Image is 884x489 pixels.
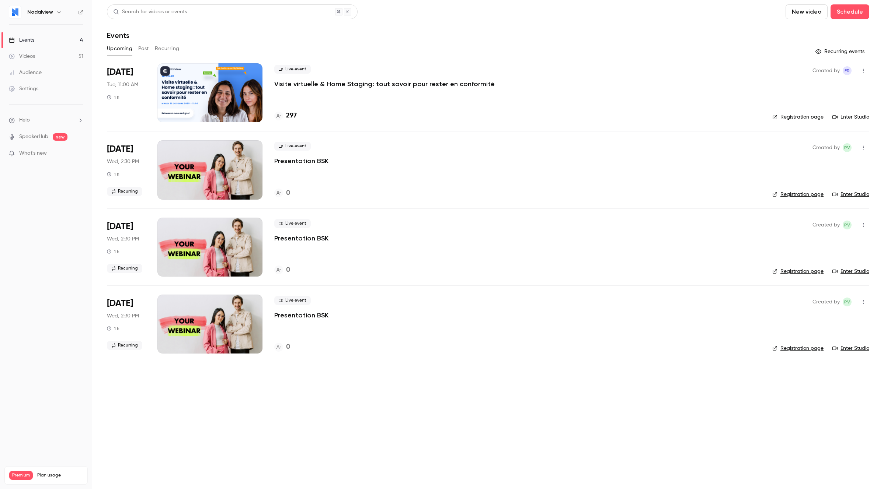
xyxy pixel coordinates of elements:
[138,43,149,54] button: Past
[274,142,311,151] span: Live event
[812,66,840,75] span: Created by
[19,116,30,124] span: Help
[772,345,824,352] a: Registration page
[274,65,311,74] span: Live event
[274,80,495,88] a: Visite virtuelle & Home Staging: tout savoir pour rester en conformité
[274,265,290,275] a: 0
[286,265,290,275] h4: 0
[107,298,133,309] span: [DATE]
[107,218,146,277] div: Aug 26 Wed, 2:30 PM (Europe/Paris)
[812,143,840,152] span: Created by
[844,143,850,152] span: PV
[9,471,33,480] span: Premium
[843,66,852,75] span: Florence Robert
[9,53,35,60] div: Videos
[832,113,869,121] a: Enter Studio
[274,342,290,352] a: 0
[9,85,38,92] div: Settings
[772,268,824,275] a: Registration page
[843,221,852,229] span: Paul Vérine
[107,66,133,78] span: [DATE]
[107,140,146,199] div: Jul 29 Wed, 2:30 PM (Europe/Paris)
[107,326,119,331] div: 1 h
[107,295,146,353] div: Sep 30 Wed, 2:30 PM (Europe/Paris)
[107,63,146,122] div: Oct 21 Tue, 11:00 AM (Europe/Brussels)
[107,171,119,177] div: 1 h
[831,4,869,19] button: Schedule
[107,94,119,100] div: 1 h
[53,133,67,141] span: new
[9,6,21,18] img: Nodalview
[832,345,869,352] a: Enter Studio
[843,143,852,152] span: Paul Vérine
[9,69,42,76] div: Audience
[286,188,290,198] h4: 0
[27,8,53,16] h6: Nodalview
[107,81,138,88] span: Tue, 11:00 AM
[274,296,311,305] span: Live event
[155,43,180,54] button: Recurring
[812,298,840,306] span: Created by
[812,221,840,229] span: Created by
[107,264,142,273] span: Recurring
[844,221,850,229] span: PV
[786,4,828,19] button: New video
[286,342,290,352] h4: 0
[107,312,139,320] span: Wed, 2:30 PM
[772,191,824,198] a: Registration page
[107,143,133,155] span: [DATE]
[107,187,142,196] span: Recurring
[19,149,47,157] span: What's new
[772,113,824,121] a: Registration page
[107,221,133,232] span: [DATE]
[274,234,328,243] a: Presentation BSK
[274,188,290,198] a: 0
[274,156,328,165] a: Presentation BSK
[286,111,297,121] h4: 297
[812,46,869,57] button: Recurring events
[845,66,850,75] span: FR
[19,133,48,141] a: SpeakerHub
[107,235,139,243] span: Wed, 2:30 PM
[107,158,139,165] span: Wed, 2:30 PM
[9,36,34,44] div: Events
[274,219,311,228] span: Live event
[37,472,83,478] span: Plan usage
[274,111,297,121] a: 297
[832,191,869,198] a: Enter Studio
[113,8,187,16] div: Search for videos or events
[107,341,142,350] span: Recurring
[107,249,119,254] div: 1 h
[107,31,129,40] h1: Events
[107,43,132,54] button: Upcoming
[843,298,852,306] span: Paul Vérine
[9,116,83,124] li: help-dropdown-opener
[832,268,869,275] a: Enter Studio
[274,311,328,320] a: Presentation BSK
[844,298,850,306] span: PV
